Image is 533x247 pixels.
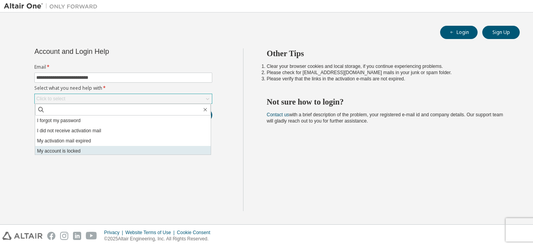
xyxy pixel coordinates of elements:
img: instagram.svg [60,232,68,240]
button: Sign Up [482,26,520,39]
div: Account and Login Help [34,48,177,55]
li: Please verify that the links in the activation e-mails are not expired. [267,76,506,82]
label: Email [34,64,212,70]
span: with a brief description of the problem, your registered e-mail id and company details. Our suppo... [267,112,503,124]
img: altair_logo.svg [2,232,43,240]
li: Clear your browser cookies and local storage, if you continue experiencing problems. [267,63,506,69]
div: Click to select [35,94,212,103]
h2: Other Tips [267,48,506,59]
div: Click to select [36,96,65,102]
label: Select what you need help with [34,85,212,91]
p: © 2025 Altair Engineering, Inc. All Rights Reserved. [104,236,215,242]
img: Altair One [4,2,101,10]
img: facebook.svg [47,232,55,240]
li: I forgot my password [35,116,211,126]
div: Privacy [104,229,125,236]
div: Website Terms of Use [125,229,177,236]
li: Please check for [EMAIL_ADDRESS][DOMAIN_NAME] mails in your junk or spam folder. [267,69,506,76]
img: linkedin.svg [73,232,81,240]
a: Contact us [267,112,289,117]
h2: Not sure how to login? [267,97,506,107]
div: Cookie Consent [177,229,215,236]
button: Login [440,26,478,39]
img: youtube.svg [86,232,97,240]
